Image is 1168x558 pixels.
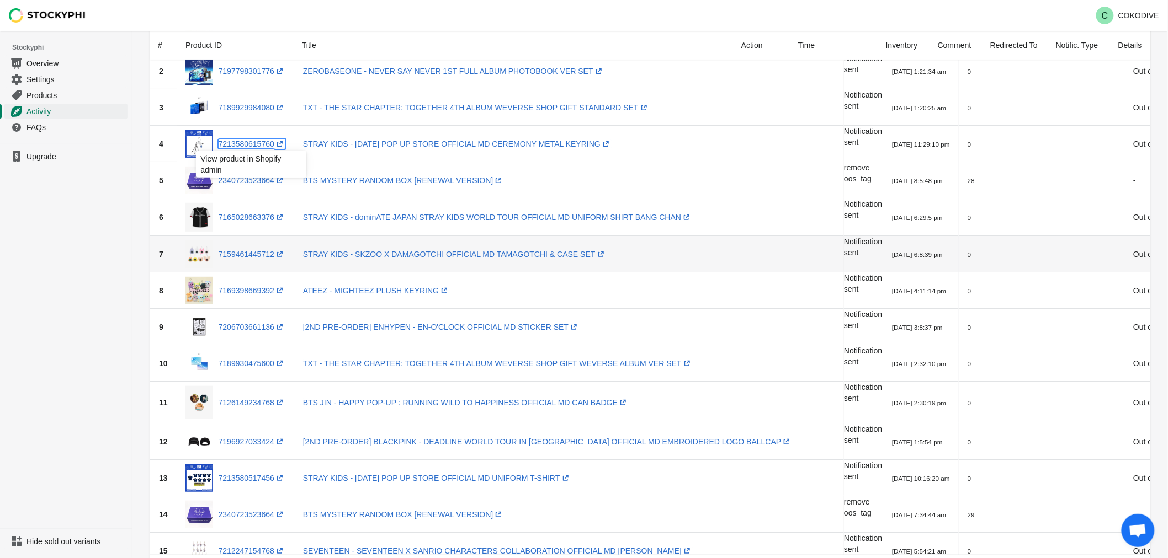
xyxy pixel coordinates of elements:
span: 14 [159,510,168,519]
span: Settings [26,74,125,85]
small: 0 [968,324,971,331]
a: TXT - THE STAR CHAPTER: TOGETHER 4TH ALBUM WEVERSE SHOP GIFT WEVERSE ALBUM VER SET(opens a new wi... [303,359,693,368]
span: 10 [159,359,168,368]
span: Notification sent [844,273,882,293]
div: Open chat [1122,514,1155,547]
span: Products [26,90,125,101]
a: 2340723523664(opens a new window) [219,510,285,519]
div: Time [789,31,877,60]
a: STRAY KIDS - [DATE] POP UP STORE OFFICIAL MD UNIFORM T-SHIRT(opens a new window) [303,474,571,482]
a: SEVENTEEN - SEVENTEEN X SANRIO CHARACTERS COLLABORATION OFFICIAL MD [PERSON_NAME](opens a new win... [303,546,693,555]
span: Notification sent [844,346,882,366]
small: [DATE] 5:54:21 am [892,548,946,555]
span: 7 [159,250,163,259]
a: BTS MYSTERY RANDOM BOX [RENEWAL VERSION](opens a new window) [303,510,505,519]
div: # [158,40,163,51]
small: 0 [968,287,971,294]
span: Stockyphi [12,42,132,53]
small: 28 [968,177,975,184]
span: Hide sold out variants [26,536,125,547]
small: [DATE] 10:16:20 am [892,475,950,482]
small: 0 [968,438,971,446]
small: 0 [968,141,971,148]
a: BTS MYSTERY RANDOM BOX [RENEWAL VERSION](opens a new window) [303,176,505,185]
small: [DATE] 2:30:19 pm [892,399,946,406]
img: STICKER_SET_e048825e-c569-452d-b416-9f3658015fe9.png [185,313,213,341]
div: Comment [929,31,981,60]
small: 0 [968,68,971,75]
a: BTS JIN - HAPPY POP-UP : RUNNING WILD TO HAPPINESS OFFICIAL MD CAN BADGE(opens a new window) [303,398,629,407]
small: [DATE] 8:5:48 pm [892,177,943,184]
a: STRAY KIDS - SKZOO X DAMAGOTCHI OFFICIAL MD TAMAGOTCHI & CASE SET(opens a new window) [303,250,607,259]
small: [DATE] 6:29:5 pm [892,214,943,221]
span: 11 [159,398,168,407]
button: Avatar with initials CCOKODIVE [1092,4,1164,26]
div: Title [293,31,732,60]
div: Inventory [877,31,929,60]
img: EMBROIDERED_LOGO_BALLCAP_13b4fff3-e035-4135-8fc2-2aa400b01fb9.png [185,428,213,455]
img: mobile_b6d7ba32-93a5-4714-b9a9-59d2022dd5ed.png [185,277,213,304]
span: remove oos_tag [844,497,872,517]
span: 6 [159,213,163,222]
span: 9 [159,323,163,331]
small: 0 [968,251,971,258]
div: Notific. Type [1047,31,1109,60]
text: C [1102,11,1108,20]
span: 15 [159,546,168,555]
a: 7196927033424(opens a new window) [219,437,285,446]
a: STRAY KIDS - dominATE JAPAN STRAY KIDS WORLD TOUR OFFICIAL MD UNIFORM SHIRT BANG CHAN(opens a new... [303,213,692,222]
a: 7189929984080(opens a new window) [219,103,285,112]
img: cokodive-rm-s-bts-mystery-random-box-renewal-version-13350300647504.jpg [185,501,213,528]
img: METAL_KEYRING_1bb971de-3705-4b1b-9cb5-8dcf9456cb57.jpg [185,130,213,158]
small: [DATE] 4:11:14 pm [892,287,946,294]
a: 7159461445712(opens a new window) [219,250,285,259]
img: KakaoTalk_20250304_152612742_a2b5c4b2-4acf-496a-921a-f6009e02a5ee.png [185,240,213,268]
span: Notification sent [844,383,882,403]
a: Overview [4,55,128,71]
a: ATEEZ - MIGHTEEZ PLUSH KEYRING(opens a new window) [303,286,450,295]
small: 0 [968,104,971,111]
a: [2ND PRE-ORDER] BLACKPINK - DEADLINE WORLD TOUR IN [GEOGRAPHIC_DATA] OFFICIAL MD EMBROIDERED LOGO... [303,437,793,446]
a: ZEROBASEONE - NEVER SAY NEVER 1ST FULL ALBUM PHOTOBOOK VER SET(opens a new window) [303,67,604,76]
small: [DATE] 1:5:54 pm [892,438,943,446]
small: 29 [968,511,975,518]
div: Details [1109,31,1151,60]
span: Notification sent [844,237,882,257]
a: 7206703661136(opens a new window) [219,323,285,331]
div: Product ID [177,31,293,60]
a: [2ND PRE-ORDER] ENHYPEN - EN-O'CLOCK OFFICIAL MD STICKER SET(opens a new window) [303,323,580,331]
span: 3 [159,103,163,112]
small: [DATE] 7:34:44 am [892,511,946,518]
a: 7165028663376(opens a new window) [219,213,285,222]
small: [DATE] 1:21:34 am [892,68,946,75]
p: COKODIVE [1118,11,1159,20]
img: 5089e497f5404eae6fdfbc7fbc2d2d08_531d04a6-f6a2-4498-bbe5-90a176411467.jpg [185,386,213,419]
img: std_set_fd6350e2-ba4a-481b-ba6a-5c7d4c3699f4.png [185,94,213,121]
img: ZBO_PB.jpg [185,57,213,85]
a: TXT - THE STAR CHAPTER: TOGETHER 4TH ALBUM WEVERSE SHOP GIFT STANDARD SET(opens a new window) [303,103,650,112]
span: FAQs [26,122,125,133]
img: UNIFORM_TSHIRT.jpg [185,464,213,492]
span: Notification sent [844,534,882,554]
small: [DATE] 6:8:39 pm [892,251,943,258]
a: Settings [4,71,128,87]
a: Upgrade [4,149,128,164]
a: 7126149234768(opens a new window) [219,398,285,407]
span: Overview [26,58,125,69]
a: Hide sold out variants [4,534,128,549]
span: 4 [159,139,163,148]
span: Notification sent [844,310,882,330]
span: remove oos_tag [844,163,872,183]
small: 0 [968,214,971,221]
small: [DATE] 3:8:37 pm [892,324,943,331]
span: Notification sent [844,127,882,147]
a: STRAY KIDS - [DATE] POP UP STORE OFFICIAL MD CEREMONY METAL KEYRING(opens a new window) [303,139,612,148]
a: 7213580615760(opens a new window) [219,139,285,148]
div: Action [732,31,789,60]
span: 8 [159,286,163,295]
a: 7197798301776(opens a new window) [219,67,285,76]
img: Weverse_set_5359037c-49e4-4f00-811f-cce92a3a8878.png [185,350,213,377]
small: [DATE] 2:32:10 pm [892,360,946,367]
a: 7169398669392(opens a new window) [219,286,285,295]
img: cokodive-rm-s-bts-mystery-random-box-renewal-version-13350300647504.jpg [185,167,213,194]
